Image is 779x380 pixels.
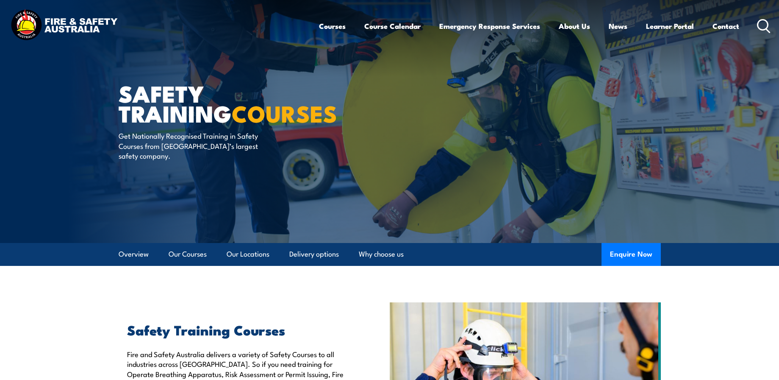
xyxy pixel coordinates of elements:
a: Courses [319,15,346,37]
a: Contact [712,15,739,37]
a: Learner Portal [646,15,694,37]
a: Our Courses [169,243,207,265]
button: Enquire Now [602,243,661,266]
a: Course Calendar [364,15,421,37]
a: Delivery options [289,243,339,265]
a: Why choose us [359,243,404,265]
a: News [609,15,627,37]
h1: Safety Training [119,83,328,123]
a: About Us [559,15,590,37]
p: Get Nationally Recognised Training in Safety Courses from [GEOGRAPHIC_DATA]’s largest safety comp... [119,131,273,160]
a: Emergency Response Services [439,15,540,37]
a: Our Locations [227,243,269,265]
a: Overview [119,243,149,265]
strong: COURSES [232,95,337,130]
h2: Safety Training Courses [127,324,351,335]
